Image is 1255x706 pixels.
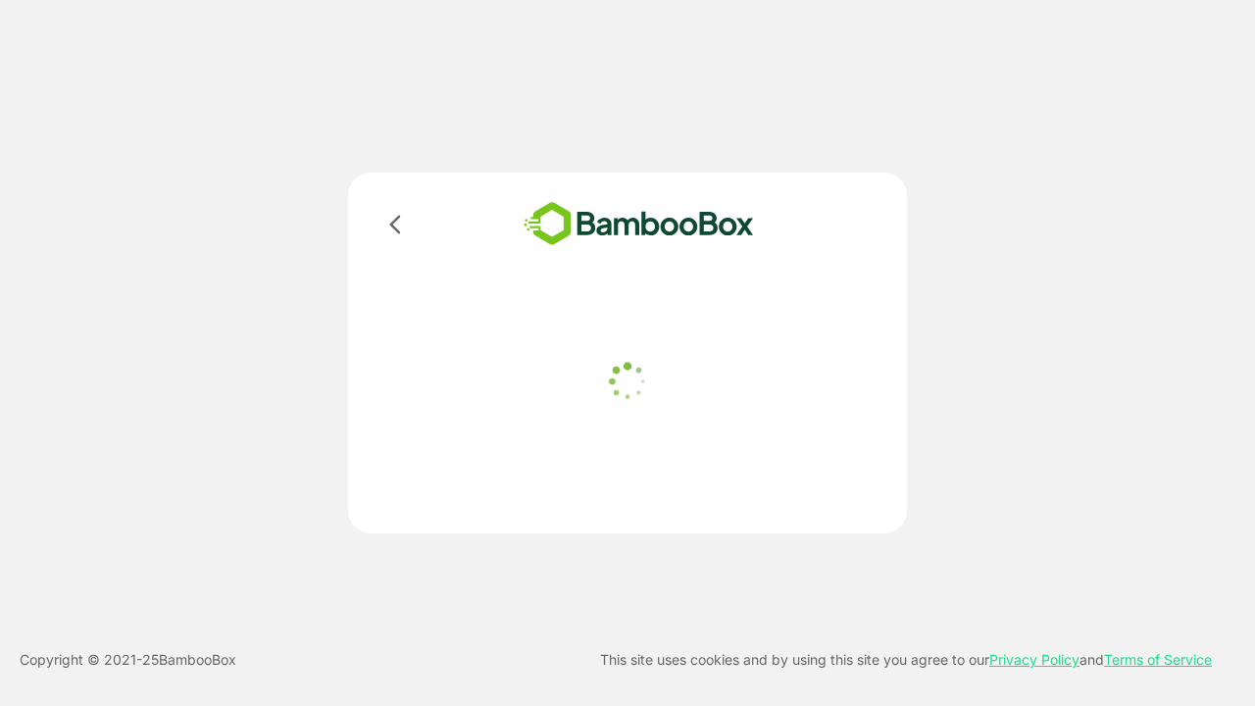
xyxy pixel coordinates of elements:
p: This site uses cookies and by using this site you agree to our and [600,648,1212,672]
p: Copyright © 2021- 25 BambooBox [20,648,236,672]
a: Privacy Policy [989,651,1079,668]
img: loader [603,357,652,406]
img: bamboobox [495,196,782,252]
a: Terms of Service [1104,651,1212,668]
